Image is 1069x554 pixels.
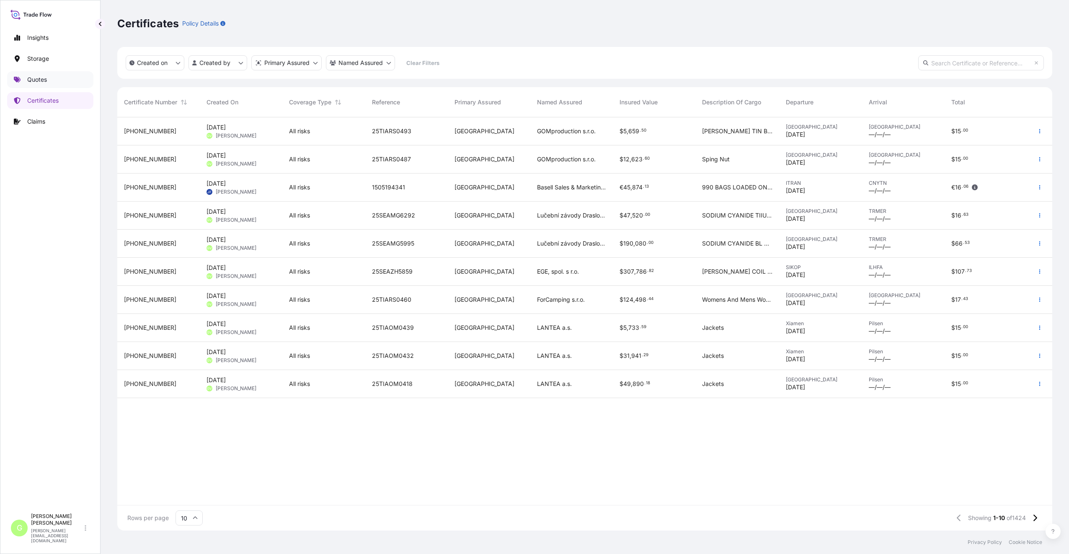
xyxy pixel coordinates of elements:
span: 25SEAMG6292 [372,211,415,220]
span: $ [951,353,955,359]
span: [GEOGRAPHIC_DATA] [454,239,514,248]
span: [GEOGRAPHIC_DATA] [786,236,855,243]
span: $ [951,241,955,246]
span: . [963,241,964,244]
span: . [965,269,966,272]
span: 25TIARS0487 [372,155,411,163]
span: Pilsen [869,376,938,383]
span: . [962,185,963,188]
span: [GEOGRAPHIC_DATA] [454,127,514,135]
span: 25SEAMG5995 [372,239,414,248]
span: 15 [955,381,961,387]
span: . [647,298,648,300]
span: $ [620,325,623,331]
span: 124 [623,297,633,303]
span: [GEOGRAPHIC_DATA] [786,376,855,383]
a: Cookie Notice [1009,539,1042,546]
span: 50 [641,129,646,132]
span: [PHONE_NUMBER] [124,267,176,276]
span: $ [620,353,623,359]
span: [DATE] [207,236,226,244]
span: [GEOGRAPHIC_DATA] [869,152,938,158]
span: 18 [646,382,650,385]
span: [PHONE_NUMBER] [124,211,176,220]
p: Created on [137,59,168,67]
span: 080 [635,241,646,246]
span: 60 [645,157,650,160]
span: 29 [643,354,648,357]
button: Sort [333,97,343,107]
span: , [630,212,632,218]
span: $ [951,325,955,331]
span: [GEOGRAPHIC_DATA] [454,295,514,304]
span: Rows per page [127,514,169,522]
span: 44 [648,298,653,300]
span: —/—/— [869,355,891,363]
span: [DATE] [207,292,226,300]
span: [DATE] [786,215,805,223]
span: Primary Assured [454,98,501,106]
span: 00 [963,129,968,132]
span: Womens And Mens Wool T Shirts And Pants [702,295,772,304]
span: 990 BAGS LOADED ONTO 18 PALLETS LOADED INTO 1 40 CONTAINER S CLYRELL EC 340 Q [702,183,772,192]
span: 47 [623,212,630,218]
span: 15 [955,325,961,331]
span: GV [207,356,212,365]
input: Search Certificate or Reference... [918,55,1044,70]
span: SODIUM CYANIDE TIIU 2183380 BL COEU 9020115241 [702,211,772,220]
p: Clear Filters [406,59,439,67]
span: [DATE] [207,348,226,356]
span: [DATE] [207,320,226,328]
span: Departure [786,98,813,106]
span: 5 [623,128,627,134]
span: GOMproduction s.r.o. [537,127,596,135]
span: 1-10 [993,514,1005,522]
span: 307 [623,269,634,274]
span: All risks [289,211,310,220]
span: . [961,382,963,385]
span: Named Assured [537,98,582,106]
p: Storage [27,54,49,63]
span: 874 [632,184,643,190]
span: G [17,524,22,532]
span: 659 [628,128,639,134]
span: [PHONE_NUMBER] [124,295,176,304]
span: [PHONE_NUMBER] [124,239,176,248]
span: $ [620,156,623,162]
span: 00 [963,326,968,329]
span: [DATE] [786,186,805,195]
span: [GEOGRAPHIC_DATA] [454,352,514,360]
span: . [647,269,648,272]
span: [PERSON_NAME] [216,245,256,251]
span: [GEOGRAPHIC_DATA] [454,380,514,388]
span: GV [207,384,212,393]
span: All risks [289,155,310,163]
span: [PERSON_NAME] [216,161,256,167]
span: [DATE] [786,158,805,167]
span: $ [951,297,955,303]
p: Privacy Policy [968,539,1002,546]
span: $ [620,128,623,134]
span: $ [620,212,623,218]
span: 623 [631,156,643,162]
span: 73 [967,269,972,272]
span: Description Of Cargo [702,98,761,106]
span: Pilsen [869,348,938,355]
span: [PHONE_NUMBER] [124,155,176,163]
span: Showing [968,514,992,522]
span: $ [620,297,623,303]
span: . [640,326,641,329]
span: GV [207,244,212,252]
span: . [642,354,643,357]
span: GV [207,272,212,280]
span: [DATE] [207,179,226,188]
span: 06 [963,185,968,188]
span: [PHONE_NUMBER] [124,324,176,332]
span: All risks [289,239,310,248]
span: [PHONE_NUMBER] [124,380,176,388]
span: GV [207,160,212,168]
span: 82 [649,269,654,272]
span: Created On [207,98,238,106]
a: Quotes [7,71,93,88]
span: [GEOGRAPHIC_DATA] [454,155,514,163]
